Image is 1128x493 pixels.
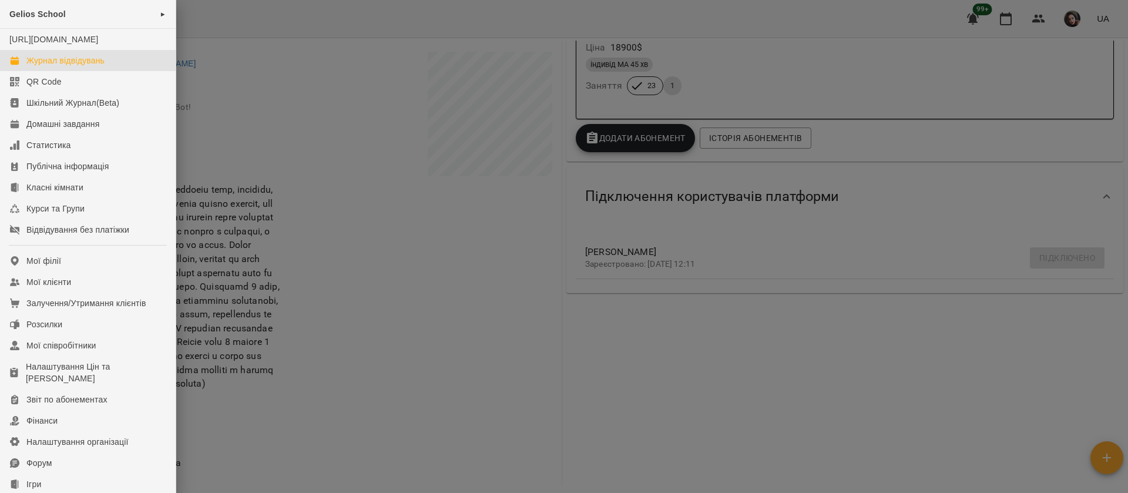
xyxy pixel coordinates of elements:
div: Налаштування Цін та [PERSON_NAME] [26,361,166,384]
div: Шкільний Журнал(Beta) [26,97,119,109]
div: Мої співробітники [26,340,96,351]
div: Журнал відвідувань [26,55,105,66]
div: QR Code [26,76,62,88]
div: Відвідування без платіжки [26,224,129,236]
div: Статистика [26,139,71,151]
div: Форум [26,457,52,469]
div: Курси та Групи [26,203,85,214]
div: Публічна інформація [26,160,109,172]
a: [URL][DOMAIN_NAME] [9,35,98,44]
div: Фінанси [26,415,58,427]
div: Мої філії [26,255,61,267]
div: Налаштування організації [26,436,129,448]
div: Залучення/Утримання клієнтів [26,297,146,309]
div: Звіт по абонементах [26,394,108,405]
span: ► [160,9,166,19]
span: Gelios School [9,9,66,19]
div: Розсилки [26,318,62,330]
div: Класні кімнати [26,182,83,193]
div: Домашні завдання [26,118,99,130]
div: Ігри [26,478,41,490]
div: Мої клієнти [26,276,71,288]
